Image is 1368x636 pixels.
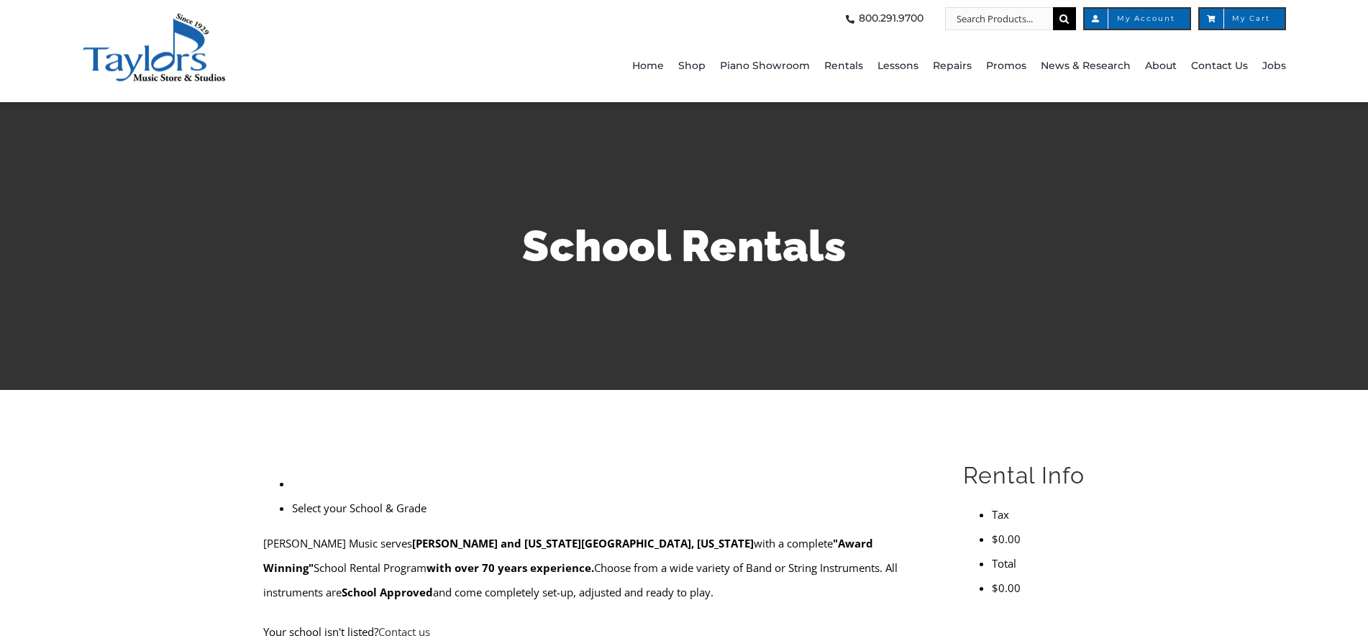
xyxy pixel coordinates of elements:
[1262,55,1286,78] span: Jobs
[720,55,810,78] span: Piano Showroom
[412,536,754,550] strong: [PERSON_NAME] and [US_STATE][GEOGRAPHIC_DATA], [US_STATE]
[1041,30,1131,102] a: News & Research
[842,7,924,30] a: 800.291.9700
[824,55,863,78] span: Rentals
[632,30,664,102] a: Home
[992,502,1105,527] li: Tax
[1198,7,1286,30] a: My Cart
[992,527,1105,551] li: $0.00
[859,7,924,30] span: 800.291.9700
[1145,55,1177,78] span: About
[720,30,810,102] a: Piano Showroom
[933,55,972,78] span: Repairs
[1145,30,1177,102] a: About
[342,585,433,599] strong: School Approved
[824,30,863,102] a: Rentals
[933,30,972,102] a: Repairs
[82,11,226,25] a: taylors-music-store-west-chester
[1041,55,1131,78] span: News & Research
[986,55,1026,78] span: Promos
[1262,30,1286,102] a: Jobs
[395,7,1286,30] nav: Top Right
[678,30,706,102] a: Shop
[292,496,930,520] li: Select your School & Grade
[992,551,1105,576] li: Total
[963,460,1105,491] h2: Rental Info
[992,576,1105,600] li: $0.00
[1099,15,1175,22] span: My Account
[427,560,594,575] strong: with over 70 years experience.
[945,7,1053,30] input: Search Products...
[986,30,1026,102] a: Promos
[678,55,706,78] span: Shop
[877,55,918,78] span: Lessons
[395,30,1286,102] nav: Main Menu
[1191,30,1248,102] a: Contact Us
[877,30,918,102] a: Lessons
[1191,55,1248,78] span: Contact Us
[263,531,930,604] p: [PERSON_NAME] Music serves with a complete School Rental Program Choose from a wide variety of Ba...
[1083,7,1191,30] a: My Account
[263,216,1105,276] h1: School Rentals
[632,55,664,78] span: Home
[1053,7,1076,30] input: Search
[1214,15,1270,22] span: My Cart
